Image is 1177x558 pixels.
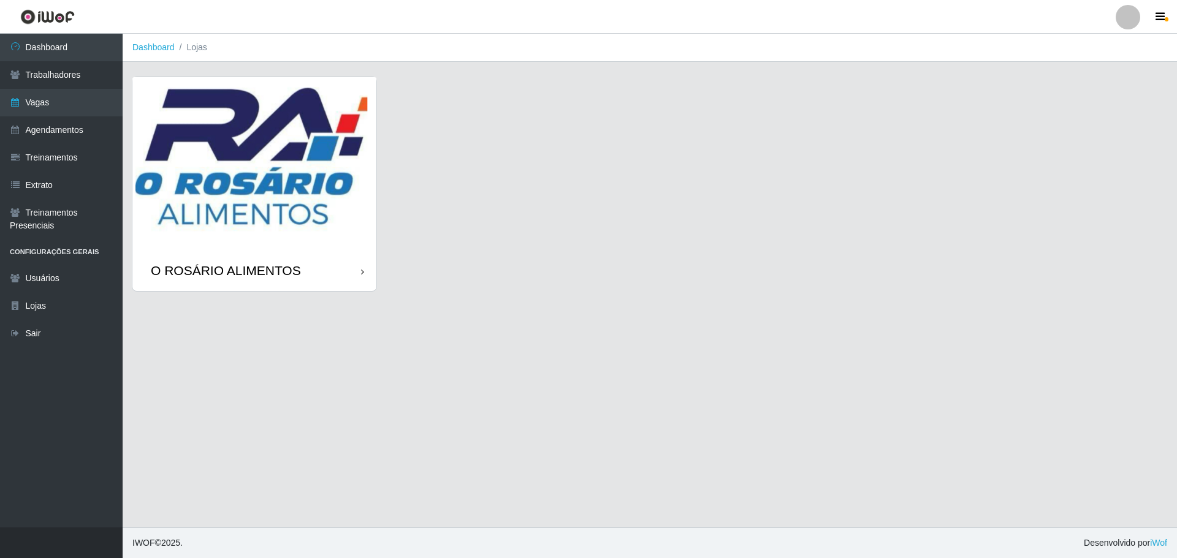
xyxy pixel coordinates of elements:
[132,537,183,549] span: © 2025 .
[132,42,175,52] a: Dashboard
[132,77,376,251] img: cardImg
[132,538,155,548] span: IWOF
[20,9,75,25] img: CoreUI Logo
[1150,538,1167,548] a: iWof
[1084,537,1167,549] span: Desenvolvido por
[175,41,207,54] li: Lojas
[123,34,1177,62] nav: breadcrumb
[132,77,376,291] a: O ROSÁRIO ALIMENTOS
[151,263,301,278] div: O ROSÁRIO ALIMENTOS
